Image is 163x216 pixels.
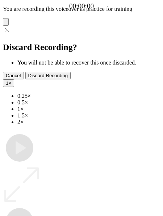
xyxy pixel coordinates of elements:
h2: Discard Recording? [3,42,160,52]
button: Discard Recording [25,72,71,79]
button: 1× [3,79,14,87]
li: 1× [17,106,160,112]
p: You are recording this voiceover as practice for training [3,6,160,12]
li: 2× [17,119,160,125]
li: 0.5× [17,99,160,106]
li: 0.25× [17,93,160,99]
a: 00:00:00 [69,2,94,10]
li: 1.5× [17,112,160,119]
li: You will not be able to recover this once discarded. [17,59,160,66]
span: 1 [6,80,8,86]
button: Cancel [3,72,24,79]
